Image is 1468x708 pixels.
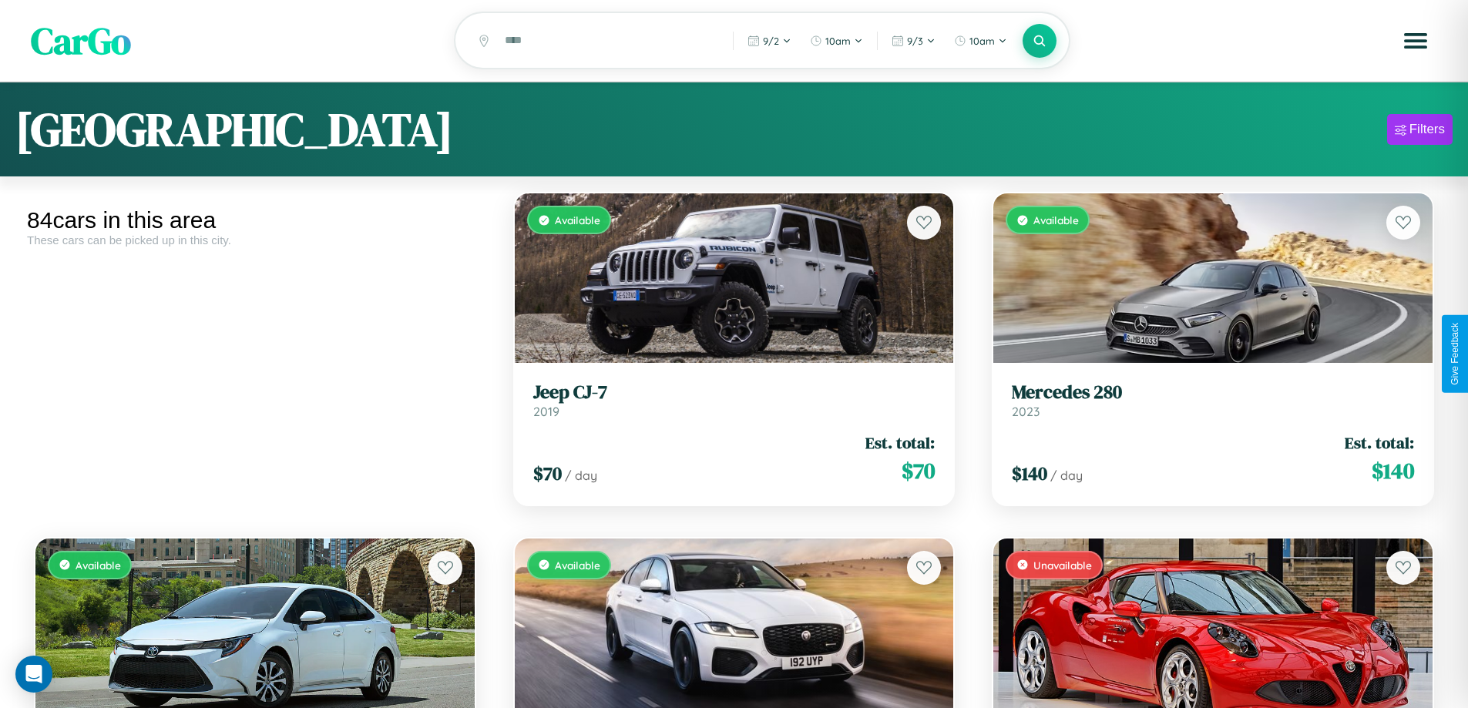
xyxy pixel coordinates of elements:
[1409,122,1445,137] div: Filters
[76,559,121,572] span: Available
[1033,213,1079,226] span: Available
[533,404,559,419] span: 2019
[555,559,600,572] span: Available
[763,35,779,47] span: 9 / 2
[533,381,936,419] a: Jeep CJ-72019
[825,35,851,47] span: 10am
[1012,404,1040,419] span: 2023
[533,381,936,404] h3: Jeep CJ-7
[1050,468,1083,483] span: / day
[946,29,1015,53] button: 10am
[15,98,453,161] h1: [GEOGRAPHIC_DATA]
[1450,323,1460,385] div: Give Feedback
[865,431,935,454] span: Est. total:
[15,656,52,693] div: Open Intercom Messenger
[884,29,943,53] button: 9/3
[1387,114,1453,145] button: Filters
[1372,455,1414,486] span: $ 140
[27,207,483,233] div: 84 cars in this area
[969,35,995,47] span: 10am
[27,233,483,247] div: These cars can be picked up in this city.
[1012,381,1414,404] h3: Mercedes 280
[802,29,871,53] button: 10am
[31,15,131,66] span: CarGo
[1012,381,1414,419] a: Mercedes 2802023
[555,213,600,226] span: Available
[533,461,562,486] span: $ 70
[902,455,935,486] span: $ 70
[907,35,923,47] span: 9 / 3
[1012,461,1047,486] span: $ 140
[565,468,597,483] span: / day
[1345,431,1414,454] span: Est. total:
[740,29,799,53] button: 9/2
[1033,559,1092,572] span: Unavailable
[1394,19,1437,62] button: Open menu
